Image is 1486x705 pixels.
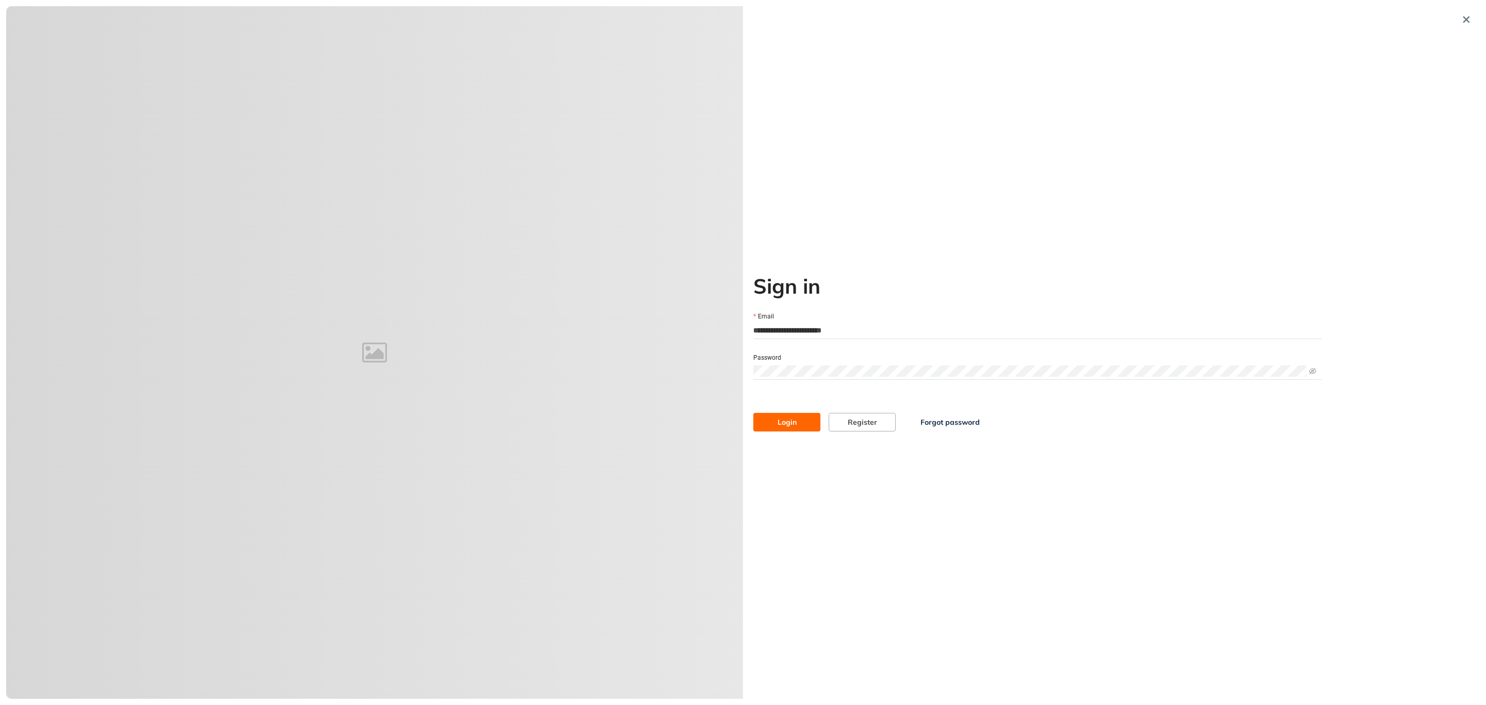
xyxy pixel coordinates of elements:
[753,312,774,322] label: Email
[848,416,877,428] span: Register
[1309,367,1316,375] span: eye-invisible
[829,413,896,431] button: Register
[753,365,1307,377] input: Password
[753,413,820,431] button: Login
[753,323,1322,338] input: Email
[778,416,797,428] span: Login
[904,413,996,431] button: Forgot password
[920,416,980,428] span: Forgot password
[753,353,781,363] label: Password
[753,274,1322,298] h2: Sign in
